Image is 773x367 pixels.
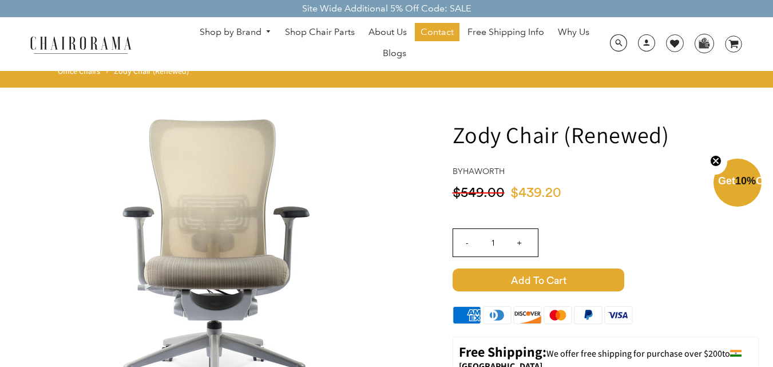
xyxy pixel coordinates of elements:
[510,186,561,200] span: $439.20
[23,34,138,54] img: chairorama
[453,269,624,291] span: Add to Cart
[459,342,546,361] strong: Free Shipping:
[58,66,193,82] nav: breadcrumbs
[421,26,454,38] span: Contact
[279,23,360,41] a: Shop Chair Parts
[187,23,603,65] nav: DesktopNavigation
[363,23,413,41] a: About Us
[552,23,595,41] a: Why Us
[704,148,727,175] button: Close teaser
[463,166,505,176] a: Haworth
[558,26,589,38] span: Why Us
[462,23,550,41] a: Free Shipping Info
[453,167,759,176] h4: by
[194,23,278,41] a: Shop by Brand
[377,44,412,62] a: Blogs
[453,229,481,256] input: -
[713,160,762,208] div: Get10%OffClose teaser
[735,175,756,187] span: 10%
[467,26,544,38] span: Free Shipping Info
[718,175,771,187] span: Get Off
[506,229,533,256] input: +
[695,34,713,52] img: WhatsApp_Image_2024-07-12_at_16.23.01.webp
[453,120,759,149] h1: Zody Chair (Renewed)
[368,26,407,38] span: About Us
[453,186,505,200] span: $549.00
[285,26,355,38] span: Shop Chair Parts
[383,48,406,60] span: Blogs
[415,23,459,41] a: Contact
[453,269,759,291] button: Add to Cart
[47,256,391,268] a: Zody Chair (Renewed) - chairorama
[546,348,722,360] span: We offer free shipping for purchase over $200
